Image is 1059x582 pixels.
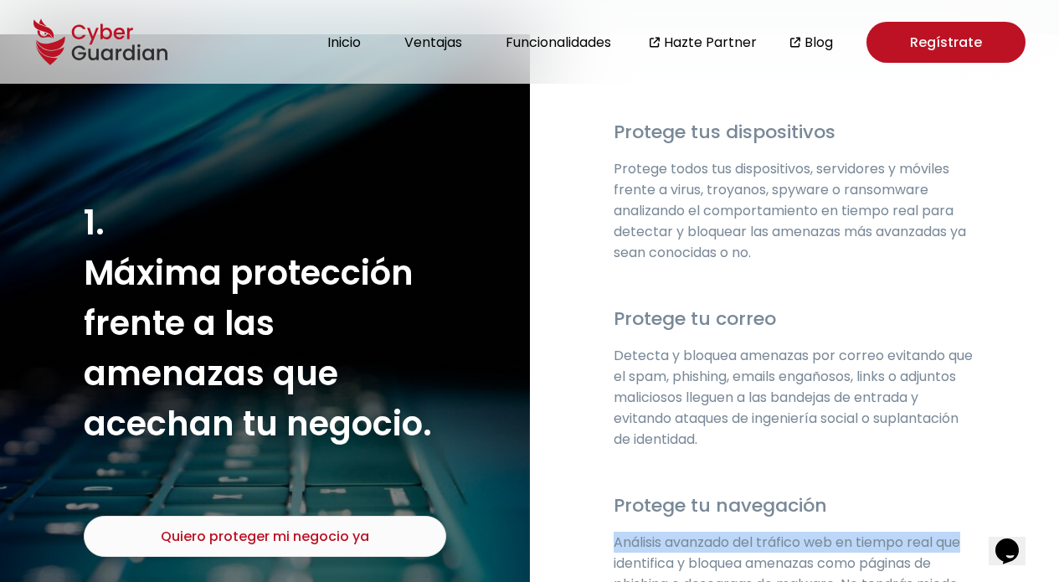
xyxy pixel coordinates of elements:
a: Regístrate [866,22,1026,63]
button: Ventajas [399,31,467,54]
p: Protege todos tus dispositivos, servidores y móviles frente a virus, troyanos, spyware o ransomwa... [614,158,976,263]
iframe: chat widget [989,515,1042,565]
p: Detecta y bloquea amenazas por correo evitando que el spam, phishing, emails engañosos, links o a... [614,345,976,450]
h3: 1. Máxima protección frente a las amenazas que acechan tu negocio. [84,198,446,449]
a: Blog [805,32,833,53]
a: Hazte Partner [664,32,757,53]
h4: Protege tu navegación [614,492,976,519]
button: Funcionalidades [501,31,616,54]
h4: Protege tu correo [614,305,976,332]
button: Quiero proteger mi negocio ya [84,516,446,557]
h4: Protege tus dispositivos [614,118,976,146]
button: Inicio [322,31,366,54]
